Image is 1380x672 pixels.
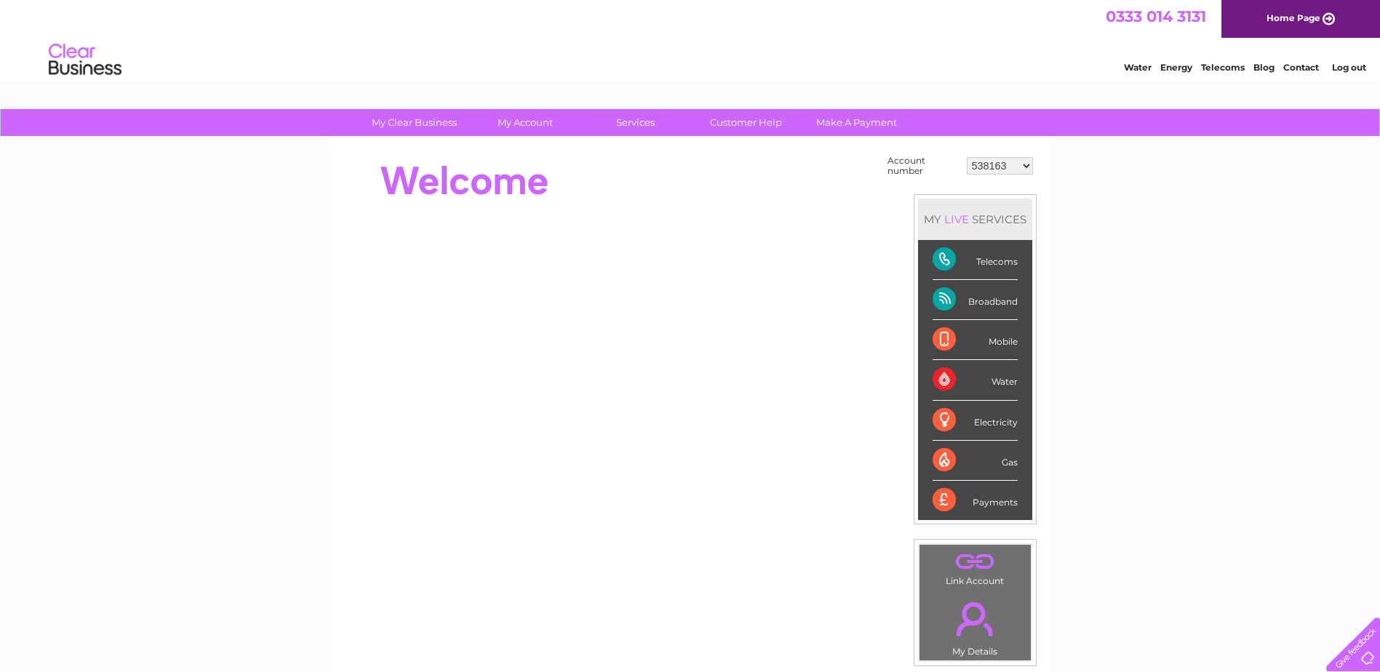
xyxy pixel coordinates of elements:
[923,593,1027,644] a: .
[1160,62,1192,73] a: Energy
[933,320,1018,360] div: Mobile
[884,152,963,180] td: Account number
[923,548,1027,574] a: .
[933,360,1018,400] div: Water
[1253,62,1275,73] a: Blog
[933,441,1018,481] div: Gas
[1201,62,1245,73] a: Telecoms
[48,38,122,82] img: logo.png
[1106,7,1206,25] a: 0333 014 3131
[354,109,474,136] a: My Clear Business
[686,109,806,136] a: Customer Help
[918,199,1032,240] div: MY SERVICES
[1124,62,1152,73] a: Water
[575,109,695,136] a: Services
[919,590,1032,661] td: My Details
[797,109,917,136] a: Make A Payment
[933,401,1018,441] div: Electricity
[919,544,1032,590] td: Link Account
[941,212,972,226] div: LIVE
[1283,62,1319,73] a: Contact
[465,109,585,136] a: My Account
[347,8,1034,71] div: Clear Business is a trading name of Verastar Limited (registered in [GEOGRAPHIC_DATA] No. 3667643...
[933,280,1018,320] div: Broadband
[1332,62,1366,73] a: Log out
[933,240,1018,280] div: Telecoms
[933,481,1018,520] div: Payments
